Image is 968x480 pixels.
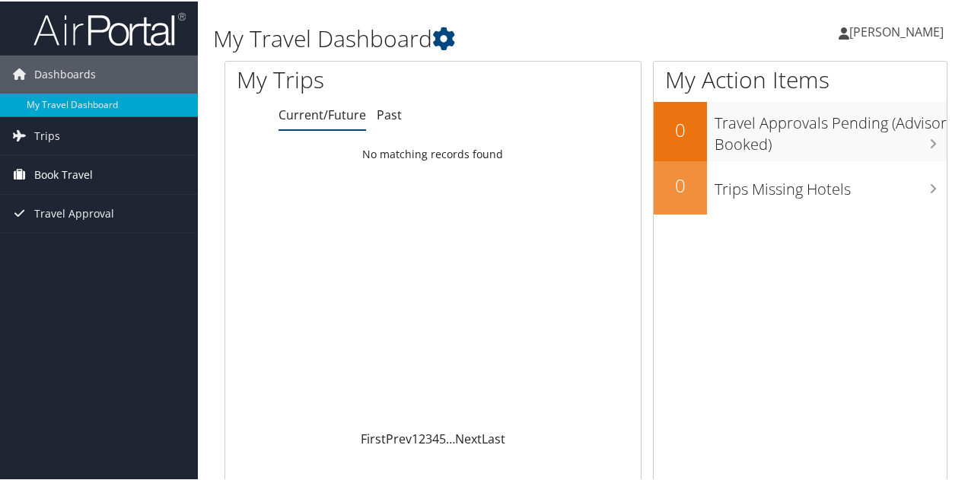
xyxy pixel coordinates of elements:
a: Prev [386,429,412,446]
span: Travel Approval [34,193,114,231]
a: 0Trips Missing Hotels [654,160,947,213]
span: [PERSON_NAME] [849,22,944,39]
h3: Travel Approvals Pending (Advisor Booked) [715,103,947,154]
h3: Trips Missing Hotels [715,170,947,199]
span: Dashboards [34,54,96,92]
span: Book Travel [34,154,93,192]
a: 4 [432,429,439,446]
td: No matching records found [225,139,641,167]
img: airportal-logo.png [33,10,186,46]
h2: 0 [654,116,707,141]
a: Last [482,429,505,446]
a: 3 [425,429,432,446]
h1: My Action Items [654,62,947,94]
a: Past [377,105,402,122]
h1: My Travel Dashboard [213,21,710,53]
a: 1 [412,429,419,446]
a: [PERSON_NAME] [839,8,959,53]
span: Trips [34,116,60,154]
h2: 0 [654,171,707,197]
a: Next [455,429,482,446]
a: 5 [439,429,446,446]
span: … [446,429,455,446]
a: First [361,429,386,446]
a: Current/Future [279,105,366,122]
a: 2 [419,429,425,446]
h1: My Trips [237,62,456,94]
a: 0Travel Approvals Pending (Advisor Booked) [654,100,947,159]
